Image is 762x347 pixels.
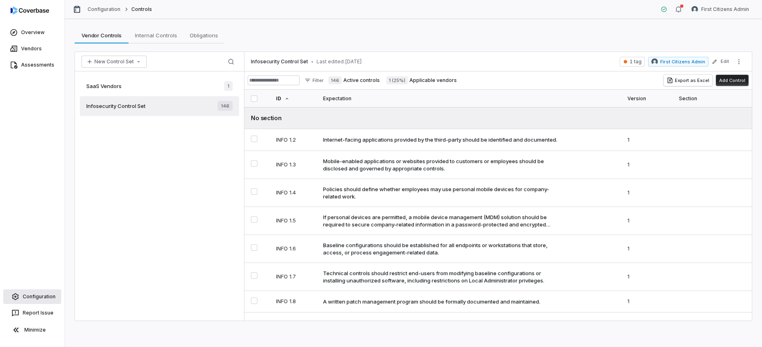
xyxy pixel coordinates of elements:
[323,90,614,107] div: Expectation
[251,272,257,279] button: Select INFO 1.7 control
[81,56,147,68] button: New Control Set
[3,306,61,320] button: Report Issue
[328,76,342,84] span: 146
[86,102,146,110] span: Infosecurity Control Set
[270,129,317,151] td: INFO 1.2
[660,58,705,65] span: First Citizens Admin
[621,235,672,263] td: 1
[251,188,257,195] button: Select INFO 1.4 control
[621,291,672,313] td: 1
[716,75,749,86] button: Add Control
[270,179,317,207] td: INFO 1.4
[270,263,317,291] td: INFO 1.7
[276,90,310,107] div: ID
[251,216,257,223] button: Select INFO 1.5 control
[323,213,560,228] div: If personal devices are permitted, a mobile device management (MDM) solution should be required t...
[701,6,749,13] span: First Citizens Admin
[251,297,257,304] button: Select INFO 1.8 control
[323,269,560,284] div: Technical controls should restrict end-users from modifying baseline configurations or installing...
[88,6,121,13] a: Configuration
[323,298,540,305] div: A written patch management program should be formally documented and maintained.
[621,263,672,291] td: 1
[664,75,713,86] button: Export as Excel
[629,58,642,65] span: 1 tag
[323,185,560,200] div: Policies should define whether employees may use personal mobile devices for company-related work.
[251,114,745,122] div: No section
[251,160,257,167] button: Select INFO 1.3 control
[313,78,323,84] span: Filter
[3,322,61,338] button: Minimize
[2,25,63,40] a: Overview
[691,6,698,13] img: First Citizens Admin avatar
[323,241,560,256] div: Baseline configurations should be established for all endpoints or workstations that store, acces...
[224,81,233,91] span: 1
[627,90,666,107] div: Version
[218,101,233,111] span: 146
[651,58,658,65] img: First Citizens Admin avatar
[251,136,257,142] button: Select INFO 1.2 control
[687,3,754,15] button: First Citizens Admin avatarFirst Citizens Admin
[270,235,317,263] td: INFO 1.6
[621,179,672,207] td: 1
[251,58,308,65] span: Infosecurity Control Set
[11,6,49,15] img: logo-D7KZi-bG.svg
[323,319,560,334] div: Baseline configurations should be established for all servers that store, access, or process enga...
[80,76,239,96] a: SaaS Vendors1
[2,58,63,72] a: Assessments
[621,151,672,179] td: 1
[270,313,317,341] td: INFO 1.9
[270,207,317,235] td: INFO 1.5
[131,6,152,13] span: Controls
[251,244,257,251] button: Select INFO 1.6 control
[621,207,672,235] td: 1
[311,59,313,65] span: •
[186,30,221,41] span: Obligations
[270,151,317,179] td: INFO 1.3
[386,76,408,84] span: 1 (25%)
[323,157,560,172] div: Mobile-enabled applications or websites provided to customers or employees should be disclosed an...
[132,30,180,41] span: Internal Controls
[78,30,125,41] span: Vendor Controls
[679,90,745,107] div: Section
[386,76,457,84] label: Applicable vendors
[323,136,557,143] div: Internet-facing applications provided by the third-party should be identified and documented.
[270,291,317,313] td: INFO 1.8
[709,54,732,69] button: Edit
[317,58,362,65] span: Last edited: [DATE]
[732,56,745,68] button: More actions
[328,76,380,84] label: Active controls
[80,96,239,116] a: Infosecurity Control Set146
[2,41,63,56] a: Vendors
[3,289,61,304] a: Configuration
[86,82,122,90] span: SaaS Vendors
[301,75,327,85] button: Filter
[621,313,672,341] td: 1
[621,129,672,151] td: 1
